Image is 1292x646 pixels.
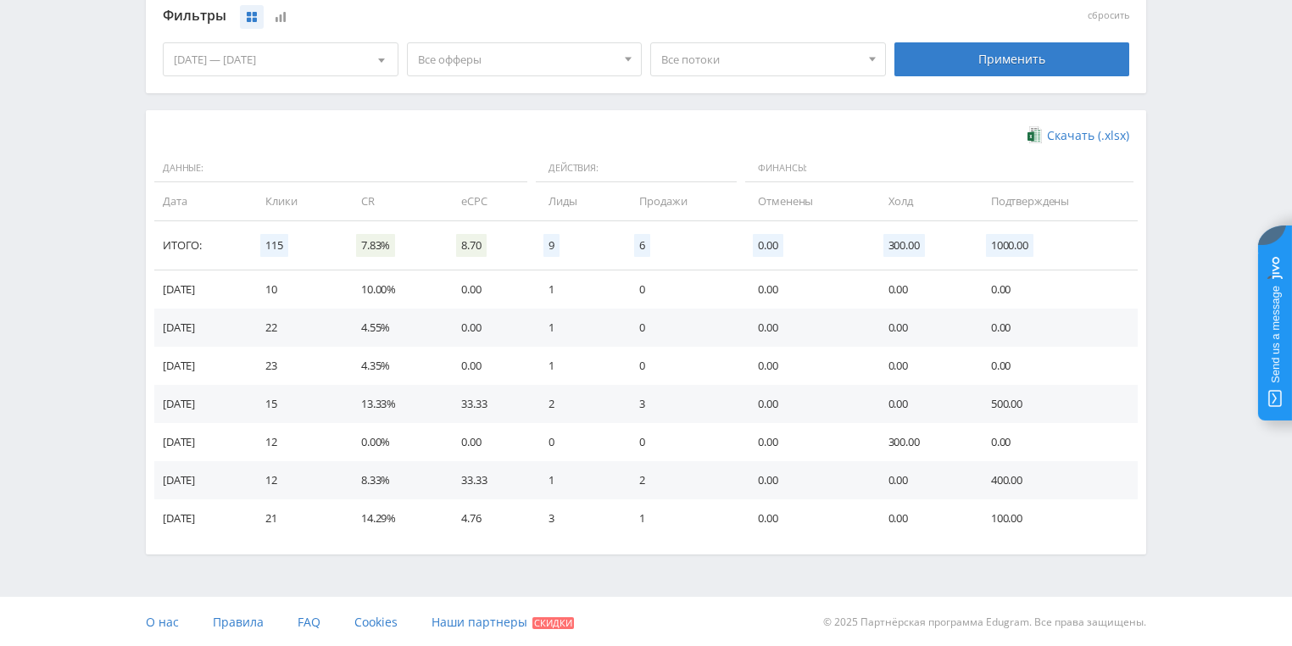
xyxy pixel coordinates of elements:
td: [DATE] [154,347,248,385]
td: 0 [532,423,622,461]
td: 500.00 [974,385,1138,423]
td: 0.00 [872,309,974,347]
span: 6 [634,234,650,257]
td: 4.35% [344,347,444,385]
td: Холд [872,182,974,220]
td: 4.76 [444,499,532,537]
td: 0.00 [741,309,871,347]
td: 33.33 [444,385,532,423]
span: Все офферы [418,43,616,75]
span: Финансы: [745,154,1133,183]
td: eCPC [444,182,532,220]
td: 0.00 [974,423,1138,461]
td: Итого: [154,221,248,270]
td: 12 [248,461,344,499]
td: 0.00 [741,270,871,309]
td: 0.00 [872,461,974,499]
td: 14.29% [344,499,444,537]
span: Наши партнеры [432,614,527,630]
td: [DATE] [154,385,248,423]
span: 7.83% [356,234,395,257]
span: 1000.00 [986,234,1033,257]
div: Фильтры [163,3,886,29]
span: Данные: [154,154,527,183]
td: 22 [248,309,344,347]
div: Применить [894,42,1130,76]
td: [DATE] [154,461,248,499]
td: Клики [248,182,344,220]
span: Скидки [532,617,574,629]
td: 1 [532,270,622,309]
td: 10.00% [344,270,444,309]
td: 10 [248,270,344,309]
td: 0.00 [872,499,974,537]
span: 115 [260,234,288,257]
td: 0.00 [872,385,974,423]
td: 0.00 [872,347,974,385]
td: 13.33% [344,385,444,423]
td: 0 [622,270,741,309]
td: Подтверждены [974,182,1138,220]
td: Дата [154,182,248,220]
td: 15 [248,385,344,423]
td: 0.00 [444,309,532,347]
td: [DATE] [154,423,248,461]
td: 0.00 [444,347,532,385]
span: О нас [146,614,179,630]
span: Cookies [354,614,398,630]
span: Все потоки [661,43,860,75]
span: Действия: [536,154,737,183]
td: 33.33 [444,461,532,499]
span: 300.00 [883,234,925,257]
td: 3 [532,499,622,537]
td: 0 [622,423,741,461]
td: 100.00 [974,499,1138,537]
td: 8.33% [344,461,444,499]
td: 4.55% [344,309,444,347]
td: 0.00 [974,347,1138,385]
td: 0.00 [741,347,871,385]
td: 0 [622,309,741,347]
img: xlsx [1027,126,1042,143]
td: 400.00 [974,461,1138,499]
td: [DATE] [154,270,248,309]
a: Скачать (.xlsx) [1027,127,1129,144]
span: 0.00 [753,234,782,257]
td: 12 [248,423,344,461]
span: 8.70 [456,234,486,257]
td: 1 [532,461,622,499]
td: 2 [532,385,622,423]
td: 1 [622,499,741,537]
td: 0.00 [444,270,532,309]
td: [DATE] [154,309,248,347]
td: 0 [622,347,741,385]
span: FAQ [298,614,320,630]
td: Лиды [532,182,622,220]
td: 0.00 [974,270,1138,309]
td: 0.00 [872,270,974,309]
td: Продажи [622,182,741,220]
td: 0.00 [741,499,871,537]
td: 0.00% [344,423,444,461]
td: CR [344,182,444,220]
td: 0.00 [974,309,1138,347]
span: Скачать (.xlsx) [1047,129,1129,142]
td: 0.00 [444,423,532,461]
td: 0.00 [741,385,871,423]
td: 2 [622,461,741,499]
td: 0.00 [741,423,871,461]
td: 0.00 [741,461,871,499]
td: 23 [248,347,344,385]
span: 9 [543,234,560,257]
button: сбросить [1088,10,1129,21]
td: 3 [622,385,741,423]
td: 300.00 [872,423,974,461]
span: Правила [213,614,264,630]
td: Отменены [741,182,871,220]
td: 1 [532,309,622,347]
td: 1 [532,347,622,385]
div: [DATE] — [DATE] [164,43,398,75]
td: [DATE] [154,499,248,537]
td: 21 [248,499,344,537]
